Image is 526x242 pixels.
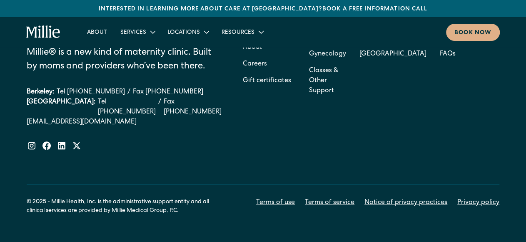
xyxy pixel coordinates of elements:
div: Berkeley: [27,87,54,97]
a: Fax [PHONE_NUMBER] [133,87,203,97]
div: Locations [161,25,215,39]
div: [GEOGRAPHIC_DATA]: [27,97,95,117]
a: Gift certificates [243,73,291,89]
div: / [158,97,161,117]
a: FAQs [440,46,456,63]
div: Services [114,25,161,39]
a: Notice of privacy practices [364,198,447,208]
a: Classes & Other Support [309,63,346,99]
a: [GEOGRAPHIC_DATA] [359,46,426,63]
a: Book now [446,24,500,41]
a: Book a free information call [322,6,427,12]
a: Privacy policy [457,198,499,208]
a: Tel [PHONE_NUMBER] [98,97,156,117]
div: Millie® is a new kind of maternity clinic. Built by moms and providers who’ve been there. [27,46,222,74]
a: Terms of service [305,198,354,208]
div: Resources [215,25,269,39]
div: Book now [454,29,491,38]
div: © 2025 - Millie Health, Inc. is the administrative support entity and all clinical services are p... [27,198,227,215]
a: home [26,25,60,39]
div: Locations [168,28,200,37]
a: Careers [243,56,267,73]
a: Gynecology [309,46,346,63]
a: Terms of use [256,198,295,208]
a: About [243,39,262,56]
a: [EMAIL_ADDRESS][DOMAIN_NAME] [27,117,222,127]
a: Tel [PHONE_NUMBER] [57,87,125,97]
a: About [80,25,114,39]
div: / [127,87,130,97]
a: Fax [PHONE_NUMBER] [164,97,222,117]
div: Resources [222,28,254,37]
div: Services [120,28,146,37]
